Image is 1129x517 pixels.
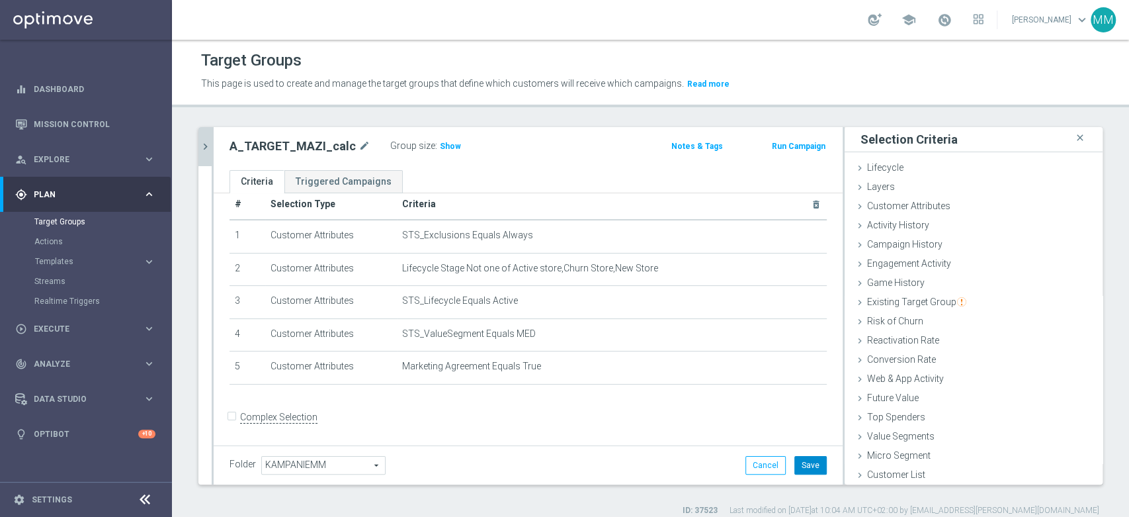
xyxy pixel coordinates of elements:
[15,416,155,451] div: Optibot
[683,505,718,516] label: ID: 37523
[15,428,27,440] i: lightbulb
[34,107,155,142] a: Mission Control
[15,189,143,201] div: Plan
[199,140,212,153] i: chevron_right
[143,322,155,335] i: keyboard_arrow_right
[34,360,143,368] span: Analyze
[867,431,935,442] span: Value Segments
[15,358,27,370] i: track_changes
[15,107,155,142] div: Mission Control
[1091,7,1116,32] div: MM
[867,393,919,403] span: Future Value
[15,84,156,95] button: equalizer Dashboard
[201,78,684,89] span: This page is used to create and manage the target groups that define which customers will receive...
[34,296,138,306] a: Realtime Triggers
[230,318,265,352] td: 4
[143,153,155,165] i: keyboard_arrow_right
[34,232,171,252] div: Actions
[867,335,939,346] span: Reactivation Rate
[402,295,518,306] span: STS_Lifecycle Equals Active
[390,140,435,152] label: Group size
[265,286,397,319] td: Customer Attributes
[34,236,138,247] a: Actions
[867,373,944,384] span: Web & App Activity
[34,276,138,287] a: Streams
[1075,13,1089,27] span: keyboard_arrow_down
[15,323,27,335] i: play_circle_outline
[402,230,533,241] span: STS_Exclusions Equals Always
[901,13,916,27] span: school
[34,325,143,333] span: Execute
[230,189,265,220] th: #
[440,142,461,151] span: Show
[15,359,156,369] button: track_changes Analyze keyboard_arrow_right
[15,394,156,404] button: Data Studio keyboard_arrow_right
[15,393,143,405] div: Data Studio
[402,263,658,274] span: Lifecycle Stage Not one of Active store,Churn Store,New Store
[794,456,827,475] button: Save
[867,412,925,422] span: Top Spenders
[32,496,72,504] a: Settings
[402,361,541,372] span: Marketing Agreement Equals True
[240,411,317,424] label: Complex Selection
[230,253,265,286] td: 2
[15,154,156,165] button: person_search Explore keyboard_arrow_right
[265,253,397,286] td: Customer Attributes
[230,459,256,470] label: Folder
[867,469,925,480] span: Customer List
[15,189,156,200] button: gps_fixed Plan keyboard_arrow_right
[867,450,931,461] span: Micro Segment
[1011,10,1091,30] a: [PERSON_NAME]keyboard_arrow_down
[34,256,156,267] button: Templates keyboard_arrow_right
[15,71,155,107] div: Dashboard
[867,220,929,230] span: Activity History
[867,239,942,250] span: Campaign History
[34,291,171,311] div: Realtime Triggers
[138,430,155,438] div: +10
[34,156,143,164] span: Explore
[745,456,786,475] button: Cancel
[34,395,143,403] span: Data Studio
[230,286,265,319] td: 3
[201,51,302,70] h1: Target Groups
[15,154,27,165] i: person_search
[867,297,966,307] span: Existing Target Group
[265,352,397,385] td: Customer Attributes
[230,352,265,385] td: 5
[143,393,155,405] i: keyboard_arrow_right
[34,216,138,227] a: Target Groups
[358,138,370,154] i: mode_edit
[771,139,827,154] button: Run Campaign
[13,494,25,506] i: settings
[867,277,925,288] span: Game History
[730,505,1099,516] label: Last modified on [DATE] at 10:04 AM UTC+02:00 by [EMAIL_ADDRESS][PERSON_NAME][DOMAIN_NAME]
[15,323,143,335] div: Execute
[1073,129,1087,147] i: close
[265,318,397,352] td: Customer Attributes
[15,83,27,95] i: equalizer
[686,77,731,91] button: Read more
[265,220,397,253] td: Customer Attributes
[867,354,936,365] span: Conversion Rate
[143,357,155,370] i: keyboard_arrow_right
[15,119,156,130] button: Mission Control
[34,212,171,232] div: Target Groups
[435,140,437,152] label: :
[867,316,923,326] span: Risk of Churn
[35,258,143,265] div: Templates
[867,181,895,192] span: Layers
[34,252,171,271] div: Templates
[198,127,212,166] button: chevron_right
[15,154,143,165] div: Explore
[15,358,143,370] div: Analyze
[811,199,821,210] i: delete_forever
[15,429,156,440] button: lightbulb Optibot +10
